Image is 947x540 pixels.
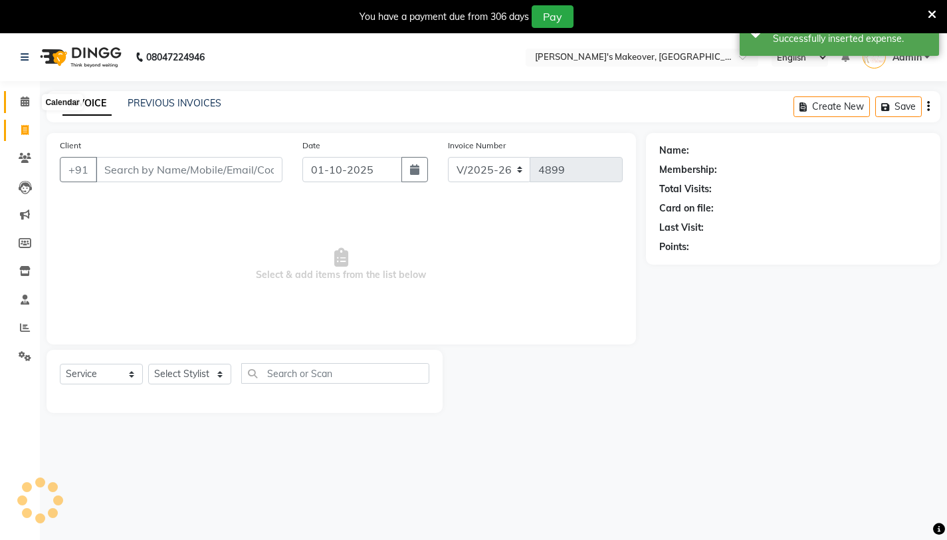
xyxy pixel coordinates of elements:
div: Membership: [659,163,717,177]
div: You have a payment due from 306 days [360,10,529,24]
div: Points: [659,240,689,254]
button: +91 [60,157,97,182]
div: Last Visit: [659,221,704,235]
button: Save [875,96,922,117]
img: Admin [863,45,886,68]
img: logo [34,39,125,76]
div: Total Visits: [659,182,712,196]
button: Create New [793,96,870,117]
input: Search by Name/Mobile/Email/Code [96,157,282,182]
label: Invoice Number [448,140,506,152]
label: Date [302,140,320,152]
div: Successfully inserted expense. [773,32,929,46]
div: Calendar [42,94,82,110]
button: Pay [532,5,574,28]
b: 08047224946 [146,39,205,76]
span: Select & add items from the list below [60,198,623,331]
span: Admin [893,51,922,65]
a: PREVIOUS INVOICES [128,97,221,109]
div: Card on file: [659,202,714,215]
label: Client [60,140,81,152]
input: Search or Scan [241,363,429,384]
div: Name: [659,144,689,158]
